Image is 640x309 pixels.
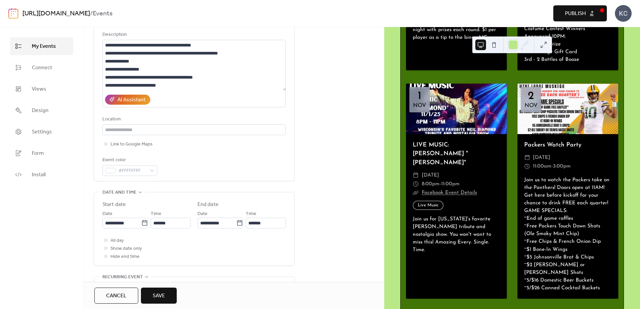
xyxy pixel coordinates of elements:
[10,123,73,141] a: Settings
[151,210,161,218] span: Time
[418,91,421,102] div: 1
[524,162,530,171] div: ​
[102,201,126,209] div: Start date
[22,7,90,20] a: [URL][DOMAIN_NAME]
[110,237,124,245] span: All day
[117,96,146,104] div: AI Assistant
[565,10,586,18] span: Publish
[32,42,56,50] span: My Events
[10,59,73,77] a: Connect
[197,210,208,218] span: Date
[422,180,439,188] span: 8:00pm
[551,162,553,171] span: -
[441,180,460,188] span: 11:00pm
[141,288,177,304] button: Save
[110,245,142,253] span: Show date only
[406,18,507,41] div: Weekly Music Bingo! 3 - 5 rounds per night with prizes each round. $1 per player as a tip to the ...
[32,107,49,115] span: Design
[553,5,607,21] button: Publish
[524,153,530,162] div: ​
[10,144,73,162] a: Form
[8,8,18,19] img: logo
[517,9,618,64] div: Come sing & dance to your favorite spooky songs! Costume Contest Winners Announced 10PM: 1st – Ca...
[118,167,147,175] span: #FFFFFFFF
[32,64,52,72] span: Connect
[93,7,112,20] b: Events
[10,166,73,184] a: Install
[197,201,219,209] div: End date
[553,162,571,171] span: 3:00pm
[102,189,137,197] span: Date and time
[10,101,73,119] a: Design
[406,215,507,254] div: Join us for [US_STATE]'s favorite [PERSON_NAME] tribute and nostalgia show. You won't want to mis...
[32,171,46,179] span: Install
[413,188,419,197] div: ​
[102,210,112,218] span: Date
[246,210,256,218] span: Time
[615,5,632,22] div: KC
[110,253,140,261] span: Hide end time
[153,292,165,300] span: Save
[422,171,439,180] span: [DATE]
[422,190,477,195] a: Facebook Event Details
[102,156,156,164] div: Event color
[102,115,285,123] div: Location
[105,95,150,105] button: AI Assistant
[32,128,52,136] span: Settings
[533,153,550,162] span: [DATE]
[517,141,618,149] div: Packers Watch Party
[90,7,93,20] b: /
[528,91,534,102] div: 2
[110,140,153,148] span: Link to Google Maps
[32,149,44,158] span: Form
[413,103,426,109] div: Nov
[413,142,468,166] a: LIVE MUSIC: [PERSON_NAME] "[PERSON_NAME]"
[10,37,73,55] a: My Events
[525,103,538,109] div: Nov
[94,288,138,304] button: Cancel
[413,171,419,180] div: ​
[533,162,551,171] span: 11:00am
[413,180,419,188] div: ​
[102,31,285,39] div: Description
[106,292,127,300] span: Cancel
[517,176,618,292] div: Join us to watch the Packers take on the Panthers! Doors open at 11AM! Get here before kickoff fo...
[10,80,73,98] a: Views
[32,85,46,93] span: Views
[439,180,441,188] span: -
[102,273,143,281] span: Recurring event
